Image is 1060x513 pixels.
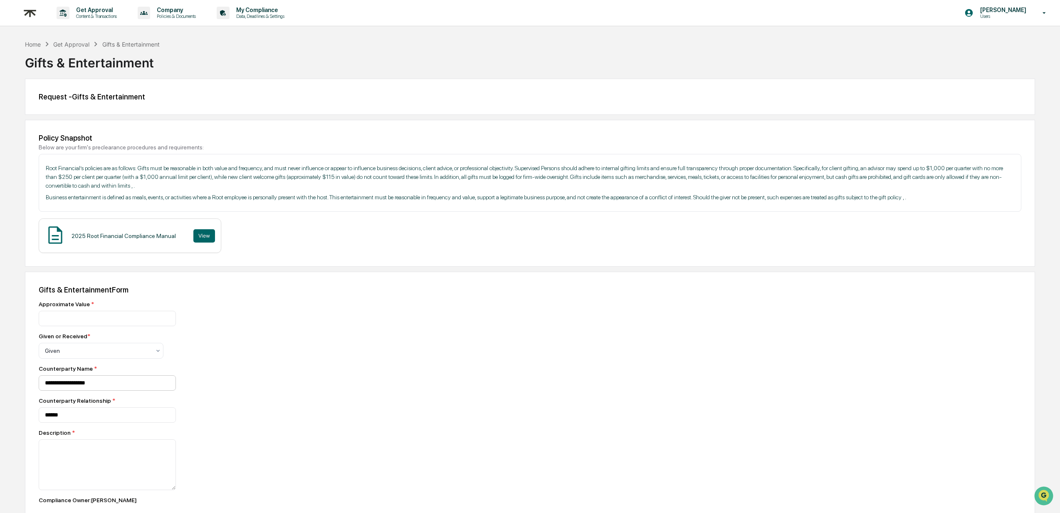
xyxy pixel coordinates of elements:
p: How can we help? [8,17,151,31]
span: Attestations [69,105,103,113]
iframe: Open customer support [1033,486,1056,508]
img: logo [20,3,40,23]
p: Get Approval [69,7,121,13]
div: Home [25,41,41,48]
div: Compliance Owner : [PERSON_NAME] [39,497,330,503]
p: Users [974,13,1030,19]
div: 🔎 [8,121,15,128]
span: Data Lookup [17,121,52,129]
a: Powered byPylon [59,141,101,147]
div: Request - Gifts & Entertainment [39,92,1021,101]
p: Company [150,7,200,13]
a: 🗄️Attestations [57,102,106,116]
div: Approximate Value [39,301,330,307]
a: 🖐️Preclearance [5,102,57,116]
p: Root Financial’s policies are as follows: Gifts must be reasonable in both value and frequency, a... [46,164,1014,190]
p: Data, Deadlines & Settings [230,13,289,19]
p: [PERSON_NAME] [974,7,1030,13]
div: Counterparty Relationship [39,397,330,404]
div: 🖐️ [8,106,15,112]
div: Gifts & Entertainment [102,41,160,48]
div: Below are your firm's preclearance procedures and requirements: [39,144,1021,151]
img: 1746055101610-c473b297-6a78-478c-a979-82029cc54cd1 [8,64,23,79]
span: Pylon [83,141,101,147]
div: Policy Snapshot [39,134,1021,142]
p: My Compliance [230,7,289,13]
p: Content & Transactions [69,13,121,19]
div: Description [39,429,330,436]
div: 🗄️ [60,106,67,112]
div: Gifts & Entertainment [25,49,1035,70]
div: Given or Received [39,333,90,340]
button: Start new chat [141,66,151,76]
p: Policies & Documents [150,13,200,19]
button: View [193,229,215,243]
img: Document Icon [45,225,66,245]
div: Counterparty Name [39,365,330,372]
div: 2025 Root Financial Compliance Manual [72,233,176,239]
a: 🔎Data Lookup [5,117,56,132]
p: Business entertainment is defined as meals, events, or activities where a Root employee is person... [46,193,1014,202]
span: Preclearance [17,105,54,113]
div: Gifts & Entertainment Form [39,285,1021,294]
div: Get Approval [53,41,89,48]
div: We're available if you need us! [28,72,105,79]
div: Start new chat [28,64,136,72]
